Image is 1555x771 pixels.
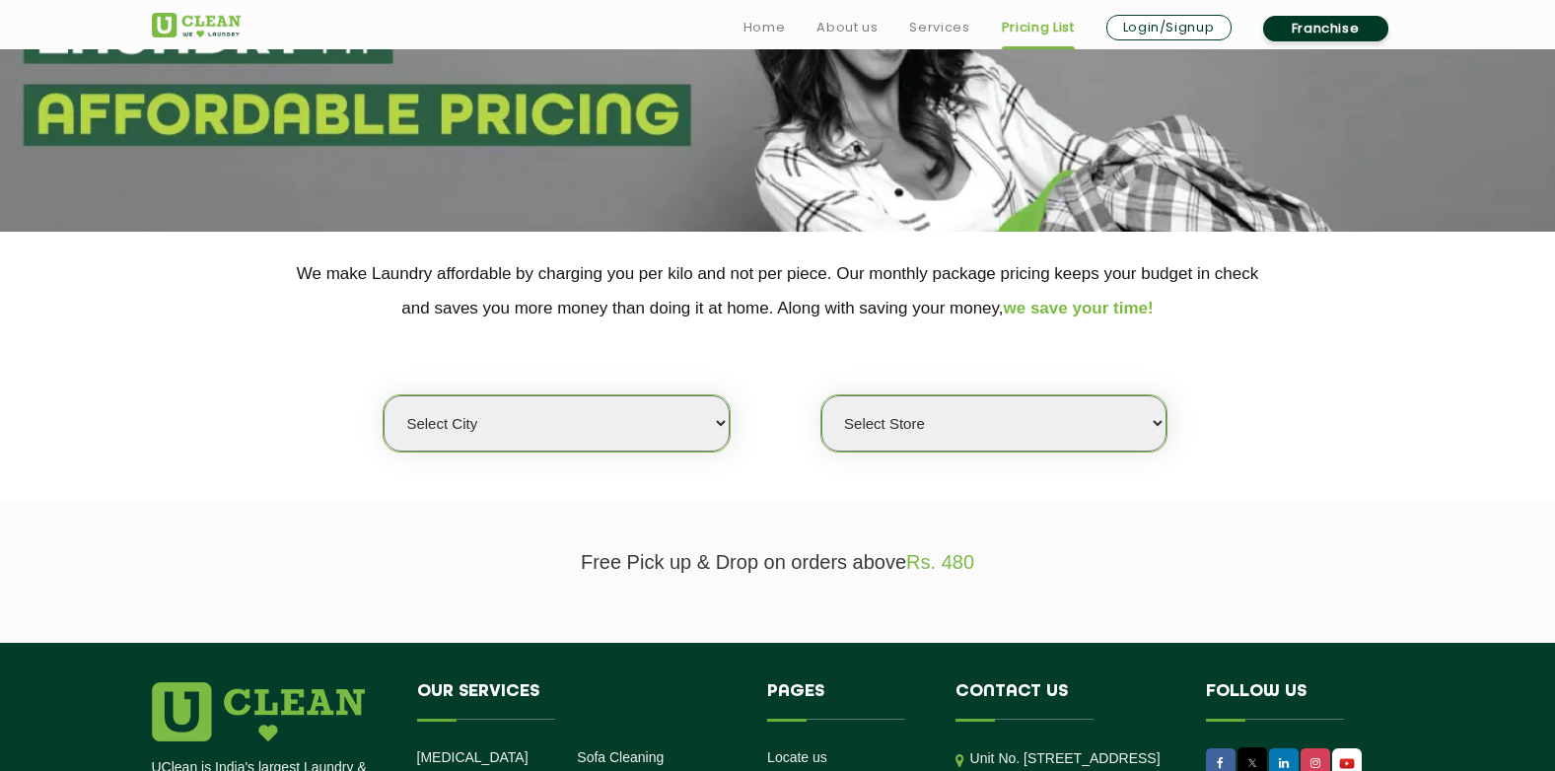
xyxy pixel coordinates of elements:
[152,551,1404,574] p: Free Pick up & Drop on orders above
[743,16,786,39] a: Home
[1004,299,1154,317] span: we save your time!
[970,747,1176,770] p: Unit No. [STREET_ADDRESS]
[1206,682,1379,720] h4: Follow us
[767,682,926,720] h4: Pages
[767,749,827,765] a: Locate us
[1263,16,1388,41] a: Franchise
[955,682,1176,720] h4: Contact us
[577,749,664,765] a: Sofa Cleaning
[816,16,878,39] a: About us
[1002,16,1075,39] a: Pricing List
[909,16,969,39] a: Services
[906,551,974,573] span: Rs. 480
[1106,15,1232,40] a: Login/Signup
[417,682,739,720] h4: Our Services
[152,682,365,741] img: logo.png
[152,256,1404,325] p: We make Laundry affordable by charging you per kilo and not per piece. Our monthly package pricin...
[417,749,529,765] a: [MEDICAL_DATA]
[152,13,241,37] img: UClean Laundry and Dry Cleaning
